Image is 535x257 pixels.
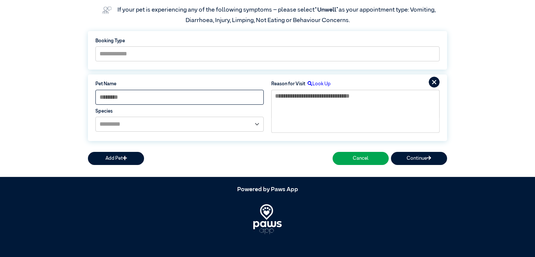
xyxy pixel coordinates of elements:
[95,37,440,45] label: Booking Type
[88,186,447,193] h5: Powered by Paws App
[95,80,264,88] label: Pet Name
[305,80,331,88] label: Look Up
[391,152,447,165] button: Continue
[88,152,144,165] button: Add Pet
[95,108,264,115] label: Species
[333,152,389,165] button: Cancel
[271,80,305,88] label: Reason for Visit
[117,7,437,24] label: If your pet is experiencing any of the following symptoms – please select as your appointment typ...
[253,204,282,234] img: PawsApp
[100,4,114,16] img: vet
[315,7,339,13] span: “Unwell”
